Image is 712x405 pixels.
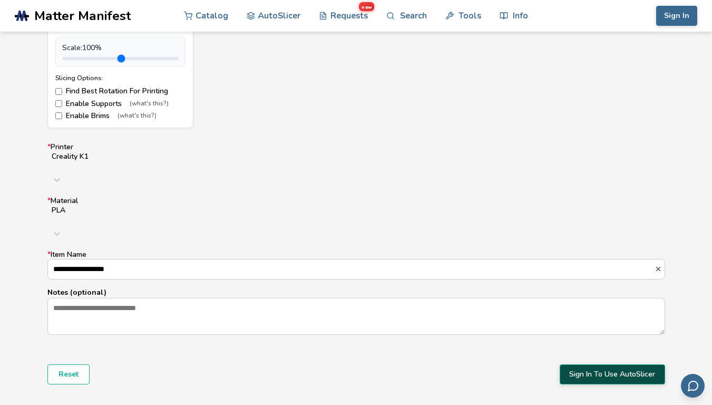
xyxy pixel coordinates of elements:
textarea: Notes (optional) [48,298,665,334]
span: (what's this?) [118,112,157,120]
button: Reset [47,364,90,384]
button: *Item Name [655,265,665,273]
label: Printer [47,143,665,189]
input: Find Best Rotation For Printing [55,88,62,95]
label: Material [47,197,665,243]
span: Matter Manifest [34,8,131,23]
p: Notes (optional) [47,287,665,298]
span: (what's this?) [130,100,169,108]
div: Creality K1 [52,152,661,161]
input: Enable Supports(what's this?) [55,100,62,107]
label: Item Name [47,250,665,279]
span: new [359,2,374,11]
div: File Size: 1.52MB [55,26,186,34]
label: Find Best Rotation For Printing [55,87,186,95]
label: Enable Supports [55,100,186,108]
button: Sign In [656,6,697,26]
div: Slicing Options: [55,74,186,82]
button: Send feedback via email [681,374,705,398]
input: *Item Name [48,259,655,278]
button: Sign In To Use AutoSlicer [560,364,665,384]
div: PLA [52,206,661,215]
span: Scale: 100 % [62,44,102,52]
label: Enable Brims [55,112,186,120]
input: Enable Brims(what's this?) [55,112,62,119]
